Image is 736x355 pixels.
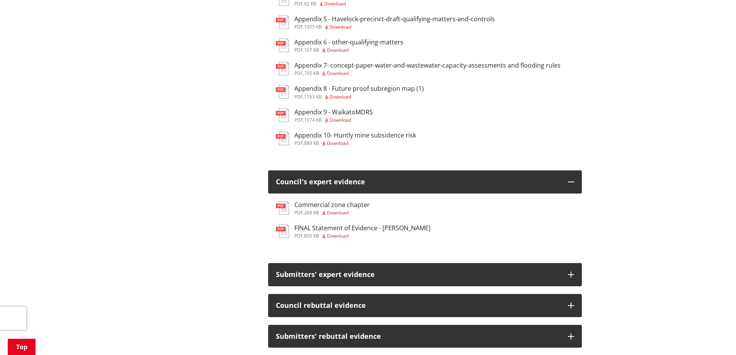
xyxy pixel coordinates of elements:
[304,93,322,100] span: 1163 KB
[294,93,303,100] span: pdf
[294,201,370,209] h3: Commercial zone chapter
[276,201,289,215] img: document-pdf.svg
[276,224,289,238] img: document-pdf.svg
[276,132,416,146] a: Appendix 10- Huntly mine subsidence risk pdf,889 KB Download
[268,263,582,286] button: Submitters' expert evidence
[294,85,424,92] h3: Appendix 8 - Future proof subregion map (1)
[304,24,322,30] span: 1955 KB
[700,323,728,350] iframe: Messenger Launcher
[304,47,319,53] span: 107 KB
[276,39,403,53] a: Appendix 6 - other-qualifying-matters pdf,107 KB Download
[330,24,351,30] span: Download
[8,339,36,355] a: Top
[276,62,289,75] img: document-pdf.svg
[304,117,322,123] span: 1074 KB
[276,85,289,99] img: document-pdf.svg
[294,95,424,99] div: ,
[294,48,403,53] div: ,
[276,109,289,122] img: document-pdf.svg
[304,0,316,7] span: 92 KB
[327,233,348,239] span: Download
[294,39,403,46] h3: Appendix 6 - other-qualifying-matters
[304,233,319,239] span: 850 KB
[294,117,303,123] span: pdf
[294,233,303,239] span: pdf
[294,118,373,122] div: ,
[276,224,430,238] a: FINAL Statement of Evidence - [PERSON_NAME] pdf,850 KB Download
[294,71,561,76] div: ,
[276,178,560,186] div: Council's expert evidence
[268,325,582,348] button: Submitters' rebuttal evidence
[294,211,370,215] div: ,
[276,132,289,145] img: document-pdf.svg
[330,93,351,100] span: Download
[276,302,560,309] div: Council rebuttal evidence
[276,201,370,215] a: Commercial zone chapter pdf,269 KB Download
[276,62,561,76] a: Appendix 7- concept-paper-water-and-wastewater-capacity-assessments and flooding rules pdf,755 KB...
[276,109,373,122] a: Appendix 9 - WaikatoMDRS pdf,1074 KB Download
[268,170,582,194] button: Council's expert evidence
[304,140,319,146] span: 889 KB
[276,85,424,99] a: Appendix 8 - Future proof subregion map (1) pdf,1163 KB Download
[294,140,303,146] span: pdf
[324,0,346,7] span: Download
[304,70,319,76] span: 755 KB
[276,333,560,340] div: Submitters' rebuttal evidence
[294,62,561,69] h3: Appendix 7- concept-paper-water-and-wastewater-capacity-assessments and flooding rules
[330,117,351,123] span: Download
[327,47,348,53] span: Download
[327,70,348,76] span: Download
[327,209,348,216] span: Download
[294,0,303,7] span: pdf
[294,224,430,232] h3: FINAL Statement of Evidence - [PERSON_NAME]
[294,234,430,238] div: ,
[294,209,303,216] span: pdf
[304,209,319,216] span: 269 KB
[294,24,303,30] span: pdf
[294,70,303,76] span: pdf
[294,132,416,139] h3: Appendix 10- Huntly mine subsidence risk
[327,140,348,146] span: Download
[294,109,373,116] h3: Appendix 9 - WaikatoMDRS
[276,271,560,279] div: Submitters' expert evidence
[294,141,416,146] div: ,
[268,294,582,317] button: Council rebuttal evidence
[276,15,495,29] a: Appendix 5 - Havelock-precinct-draft-qualifying-matters-and-controls pdf,1955 KB Download
[294,25,495,29] div: ,
[294,15,495,23] h3: Appendix 5 - Havelock-precinct-draft-qualifying-matters-and-controls
[294,2,415,6] div: ,
[276,15,289,29] img: document-pdf.svg
[276,39,289,52] img: document-pdf.svg
[294,47,303,53] span: pdf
